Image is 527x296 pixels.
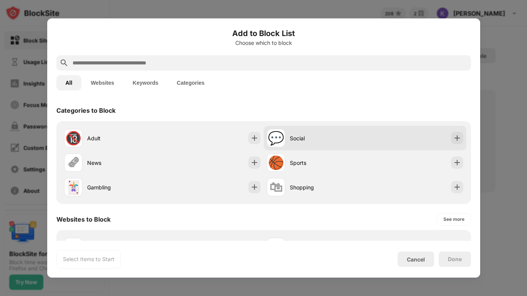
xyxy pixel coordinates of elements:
[290,134,365,142] div: Social
[56,40,471,46] div: Choose which to block
[65,179,81,195] div: 🃏
[168,75,214,90] button: Categories
[268,130,284,146] div: 💬
[448,256,462,262] div: Done
[67,155,80,171] div: 🗞
[443,215,464,223] div: See more
[56,75,82,90] button: All
[269,179,282,195] div: 🛍
[407,256,425,263] div: Cancel
[290,183,365,191] div: Shopping
[87,183,162,191] div: Gambling
[65,130,81,146] div: 🔞
[56,107,116,114] div: Categories to Block
[59,58,69,67] img: search.svg
[87,159,162,167] div: News
[87,134,162,142] div: Adult
[268,155,284,171] div: 🏀
[56,215,111,223] div: Websites to Block
[124,75,168,90] button: Keywords
[290,159,365,167] div: Sports
[81,75,123,90] button: Websites
[56,28,471,39] h6: Add to Block List
[63,255,114,263] div: Select Items to Start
